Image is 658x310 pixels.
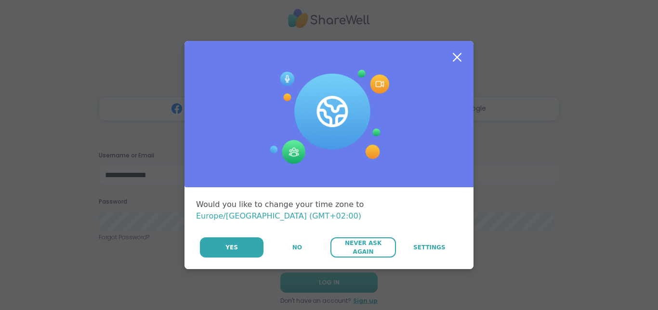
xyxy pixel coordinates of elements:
button: Never Ask Again [330,237,395,258]
div: Would you like to change your time zone to [196,199,462,222]
span: No [292,243,302,252]
a: Settings [397,237,462,258]
span: Yes [225,243,238,252]
button: No [264,237,329,258]
span: Settings [413,243,446,252]
span: Europe/[GEOGRAPHIC_DATA] (GMT+02:00) [196,211,361,220]
button: Yes [200,237,263,258]
img: Session Experience [269,70,389,164]
span: Never Ask Again [335,239,391,256]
